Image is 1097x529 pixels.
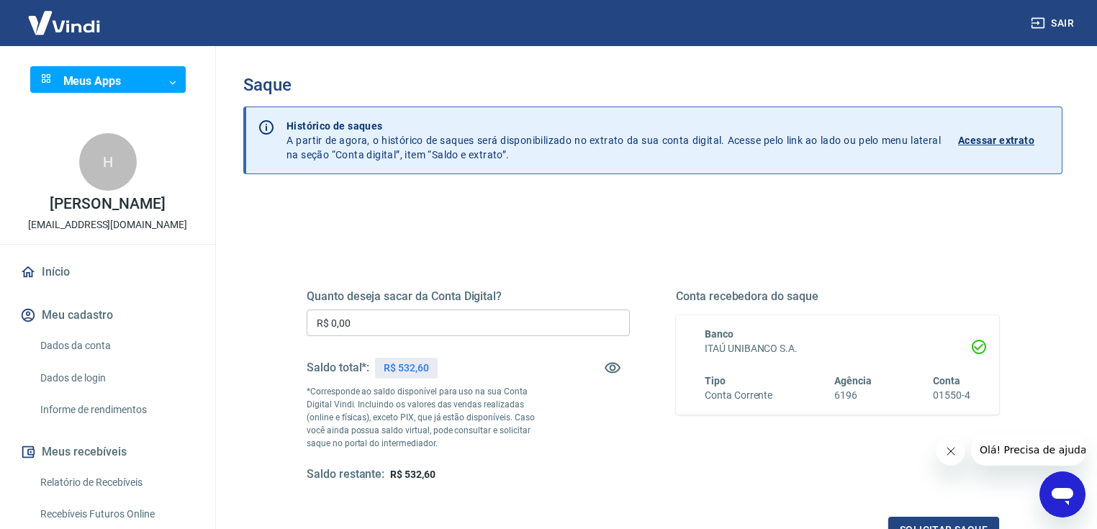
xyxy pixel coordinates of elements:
[307,289,630,304] h5: Quanto deseja sacar da Conta Digital?
[35,499,198,529] a: Recebíveis Futuros Online
[17,1,111,45] img: Vindi
[958,119,1050,162] a: Acessar extrato
[384,361,429,376] p: R$ 532,60
[286,119,941,133] p: Histórico de saques
[933,375,960,386] span: Conta
[307,467,384,482] h5: Saldo restante:
[676,289,999,304] h5: Conta recebedora do saque
[35,331,198,361] a: Dados da conta
[243,75,1062,95] h3: Saque
[286,119,941,162] p: A partir de agora, o histórico de saques será disponibilizado no extrato da sua conta digital. Ac...
[9,10,121,22] span: Olá! Precisa de ajuda?
[307,385,549,450] p: *Corresponde ao saldo disponível para uso na sua Conta Digital Vindi. Incluindo os valores das ve...
[1039,471,1085,517] iframe: Botão para abrir a janela de mensagens
[17,299,198,331] button: Meu cadastro
[705,375,726,386] span: Tipo
[390,469,435,480] span: R$ 532,60
[17,436,198,468] button: Meus recebíveis
[705,341,970,356] h6: ITAÚ UNIBANCO S.A.
[936,437,965,466] iframe: Fechar mensagem
[834,388,872,403] h6: 6196
[17,256,198,288] a: Início
[971,434,1085,466] iframe: Mensagem da empresa
[35,363,198,393] a: Dados de login
[958,133,1034,148] p: Acessar extrato
[50,196,165,212] p: [PERSON_NAME]
[307,361,369,375] h5: Saldo total*:
[35,395,198,425] a: Informe de rendimentos
[79,133,137,191] div: H
[933,388,970,403] h6: 01550-4
[705,388,772,403] h6: Conta Corrente
[35,468,198,497] a: Relatório de Recebíveis
[834,375,872,386] span: Agência
[705,328,733,340] span: Banco
[28,217,187,232] p: [EMAIL_ADDRESS][DOMAIN_NAME]
[1028,10,1080,37] button: Sair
